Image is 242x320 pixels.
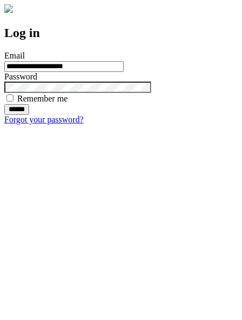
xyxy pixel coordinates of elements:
img: logo-4e3dc11c47720685a147b03b5a06dd966a58ff35d612b21f08c02c0306f2b779.png [4,4,13,13]
label: Remember me [17,94,68,103]
h2: Log in [4,26,238,40]
a: Forgot your password? [4,115,83,124]
label: Email [4,51,25,60]
label: Password [4,72,37,81]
